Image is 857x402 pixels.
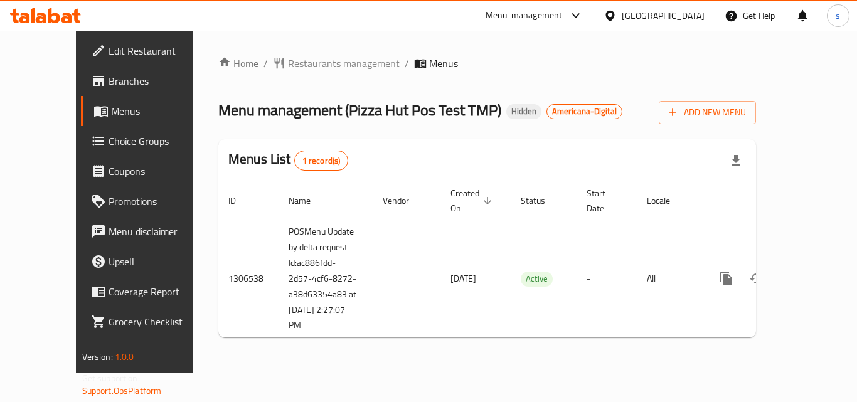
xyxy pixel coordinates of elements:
[405,56,409,71] li: /
[273,56,400,71] a: Restaurants management
[218,182,842,338] table: enhanced table
[109,134,209,149] span: Choice Groups
[647,193,686,208] span: Locale
[218,56,258,71] a: Home
[659,101,756,124] button: Add New Menu
[81,277,219,307] a: Coverage Report
[81,246,219,277] a: Upsell
[82,370,140,386] span: Get support on:
[111,103,209,119] span: Menus
[81,36,219,66] a: Edit Restaurant
[228,193,252,208] span: ID
[81,96,219,126] a: Menus
[429,56,458,71] span: Menus
[450,270,476,287] span: [DATE]
[521,272,553,287] div: Active
[711,263,742,294] button: more
[81,126,219,156] a: Choice Groups
[109,164,209,179] span: Coupons
[263,56,268,71] li: /
[836,9,840,23] span: s
[547,106,622,117] span: Americana-Digital
[295,155,348,167] span: 1 record(s)
[109,43,209,58] span: Edit Restaurant
[521,272,553,286] span: Active
[115,349,134,365] span: 1.0.0
[82,383,162,399] a: Support.OpsPlatform
[450,186,496,216] span: Created On
[109,284,209,299] span: Coverage Report
[279,220,373,337] td: POSMenu Update by delta request Id:ac886fdd-2d57-4cf6-8272-a38d63354a83 at [DATE] 2:27:07 PM
[486,8,563,23] div: Menu-management
[721,145,751,176] div: Export file
[506,106,541,117] span: Hidden
[81,216,219,246] a: Menu disclaimer
[294,151,349,171] div: Total records count
[81,156,219,186] a: Coupons
[109,194,209,209] span: Promotions
[109,73,209,88] span: Branches
[289,193,327,208] span: Name
[228,150,348,171] h2: Menus List
[82,349,113,365] span: Version:
[637,220,701,337] td: All
[622,9,705,23] div: [GEOGRAPHIC_DATA]
[218,220,279,337] td: 1306538
[81,186,219,216] a: Promotions
[521,193,562,208] span: Status
[669,105,746,120] span: Add New Menu
[109,254,209,269] span: Upsell
[577,220,637,337] td: -
[742,263,772,294] button: Change Status
[81,307,219,337] a: Grocery Checklist
[701,182,842,220] th: Actions
[218,96,501,124] span: Menu management ( Pizza Hut Pos Test TMP )
[109,224,209,239] span: Menu disclaimer
[587,186,622,216] span: Start Date
[288,56,400,71] span: Restaurants management
[218,56,756,71] nav: breadcrumb
[81,66,219,96] a: Branches
[109,314,209,329] span: Grocery Checklist
[383,193,425,208] span: Vendor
